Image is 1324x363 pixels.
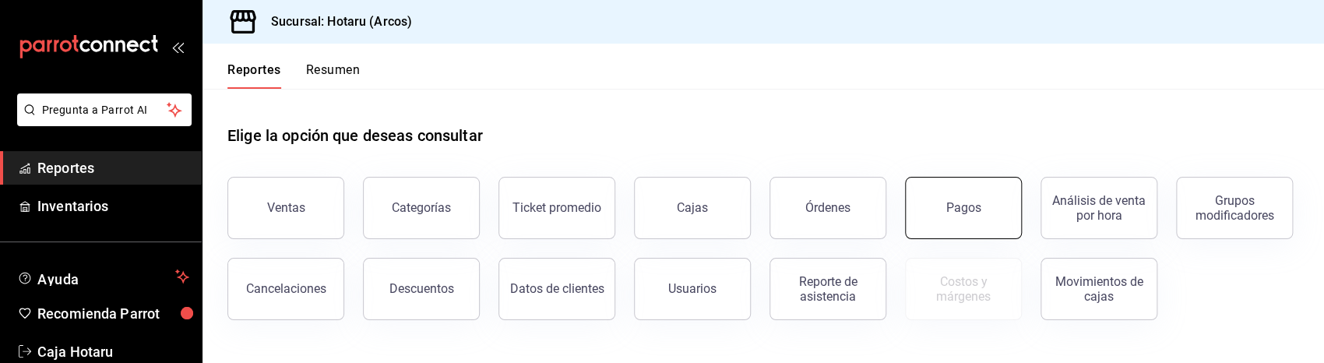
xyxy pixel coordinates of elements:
button: Pagos [905,177,1022,239]
button: Ticket promedio [498,177,615,239]
button: Usuarios [634,258,751,320]
div: navigation tabs [227,62,360,89]
div: Ventas [267,200,305,215]
div: Movimientos de cajas [1051,274,1147,304]
button: Movimientos de cajas [1041,258,1157,320]
div: Cajas [677,199,709,217]
div: Ticket promedio [512,200,601,215]
div: Descuentos [389,281,454,296]
span: Reportes [37,157,189,178]
button: Cancelaciones [227,258,344,320]
button: Grupos modificadores [1176,177,1293,239]
button: Contrata inventarios para ver este reporte [905,258,1022,320]
div: Datos de clientes [510,281,604,296]
span: Pregunta a Parrot AI [42,102,167,118]
button: Datos de clientes [498,258,615,320]
h1: Elige la opción que deseas consultar [227,124,483,147]
span: Caja Hotaru [37,341,189,362]
div: Categorías [392,200,451,215]
div: Órdenes [805,200,850,215]
span: Recomienda Parrot [37,303,189,324]
button: Ventas [227,177,344,239]
span: Ayuda [37,267,169,286]
div: Análisis de venta por hora [1051,193,1147,223]
div: Reporte de asistencia [780,274,876,304]
a: Pregunta a Parrot AI [11,113,192,129]
button: Pregunta a Parrot AI [17,93,192,126]
a: Cajas [634,177,751,239]
div: Grupos modificadores [1186,193,1283,223]
span: Inventarios [37,196,189,217]
button: Reportes [227,62,281,89]
div: Pagos [946,200,981,215]
button: open_drawer_menu [171,41,184,53]
button: Descuentos [363,258,480,320]
div: Cancelaciones [246,281,326,296]
button: Categorías [363,177,480,239]
div: Usuarios [668,281,717,296]
h3: Sucursal: Hotaru (Arcos) [259,12,412,31]
button: Resumen [306,62,360,89]
button: Análisis de venta por hora [1041,177,1157,239]
div: Costos y márgenes [915,274,1012,304]
button: Órdenes [769,177,886,239]
button: Reporte de asistencia [769,258,886,320]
